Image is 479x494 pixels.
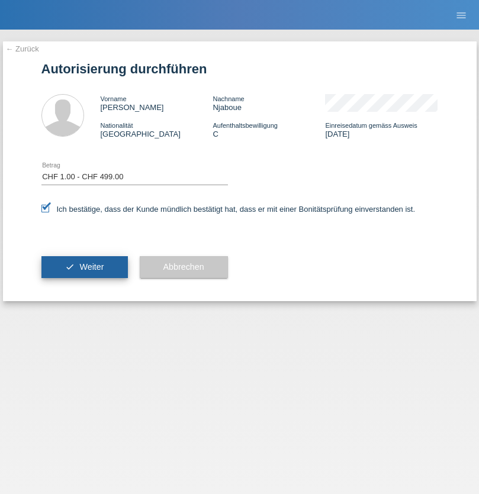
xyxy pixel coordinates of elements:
[325,122,417,129] span: Einreisedatum gemäss Ausweis
[213,122,277,129] span: Aufenthaltsbewilligung
[455,9,467,21] i: menu
[65,262,75,272] i: check
[325,121,438,138] div: [DATE]
[101,94,213,112] div: [PERSON_NAME]
[101,95,127,102] span: Vorname
[41,205,416,214] label: Ich bestätige, dass der Kunde mündlich bestätigt hat, dass er mit einer Bonitätsprüfung einversta...
[41,62,438,76] h1: Autorisierung durchführen
[6,44,39,53] a: ← Zurück
[41,256,128,279] button: check Weiter
[449,11,473,18] a: menu
[79,262,104,272] span: Weiter
[163,262,204,272] span: Abbrechen
[213,121,325,138] div: C
[101,122,133,129] span: Nationalität
[213,95,244,102] span: Nachname
[140,256,228,279] button: Abbrechen
[213,94,325,112] div: Njaboue
[101,121,213,138] div: [GEOGRAPHIC_DATA]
